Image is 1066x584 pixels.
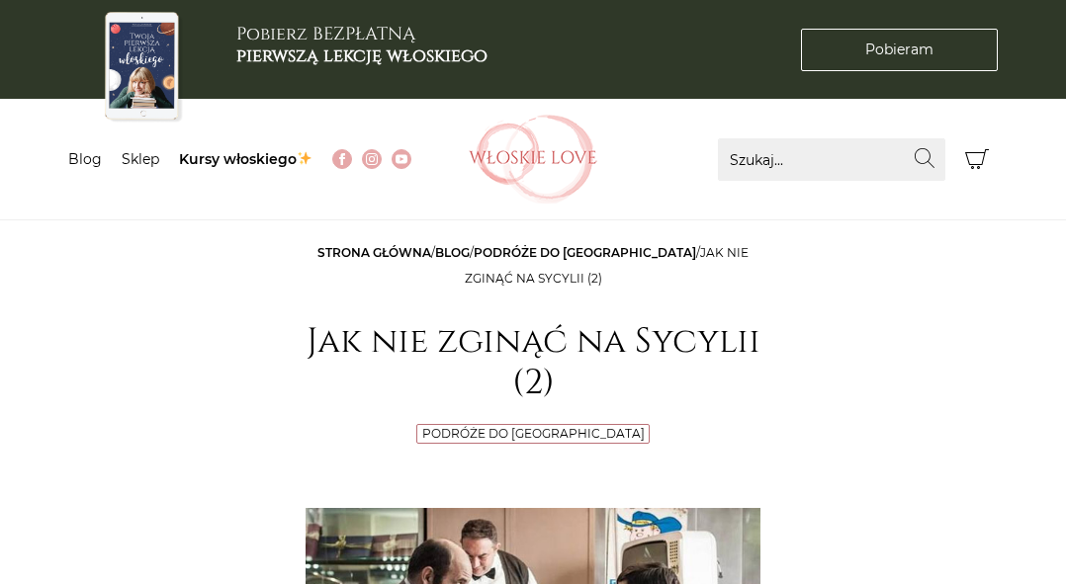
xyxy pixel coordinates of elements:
[435,245,470,260] a: Blog
[236,24,488,66] h3: Pobierz BEZPŁATNĄ
[122,150,159,168] a: Sklep
[865,40,933,60] span: Pobieram
[422,426,645,441] a: Podróże do [GEOGRAPHIC_DATA]
[317,245,749,286] span: / / /
[236,43,488,68] b: pierwszą lekcję włoskiego
[469,115,597,204] img: Włoskielove
[306,321,760,404] h1: Jak nie zginąć na Sycylii (2)
[317,245,431,260] a: Strona główna
[298,151,311,165] img: ✨
[955,138,998,181] button: Koszyk
[68,150,102,168] a: Blog
[718,138,945,181] input: Szukaj...
[801,29,998,71] a: Pobieram
[474,245,696,260] a: Podróże do [GEOGRAPHIC_DATA]
[179,150,312,168] a: Kursy włoskiego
